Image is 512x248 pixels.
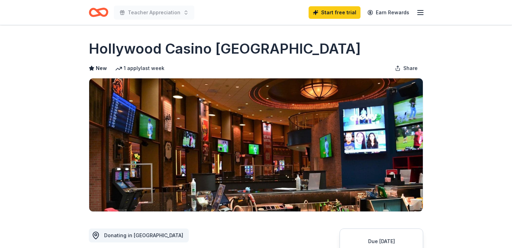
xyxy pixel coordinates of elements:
a: Earn Rewards [363,6,413,19]
span: Teacher Appreciation [128,8,180,17]
span: New [96,64,107,72]
a: Start free trial [309,6,360,19]
div: Due [DATE] [348,237,414,246]
h1: Hollywood Casino [GEOGRAPHIC_DATA] [89,39,361,59]
img: Image for Hollywood Casino Aurora [89,78,423,211]
a: Home [89,4,108,21]
span: Share [403,64,418,72]
div: 1 apply last week [115,64,164,72]
button: Share [389,61,423,75]
span: Donating in [GEOGRAPHIC_DATA] [104,232,183,238]
button: Teacher Appreciation [114,6,194,20]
